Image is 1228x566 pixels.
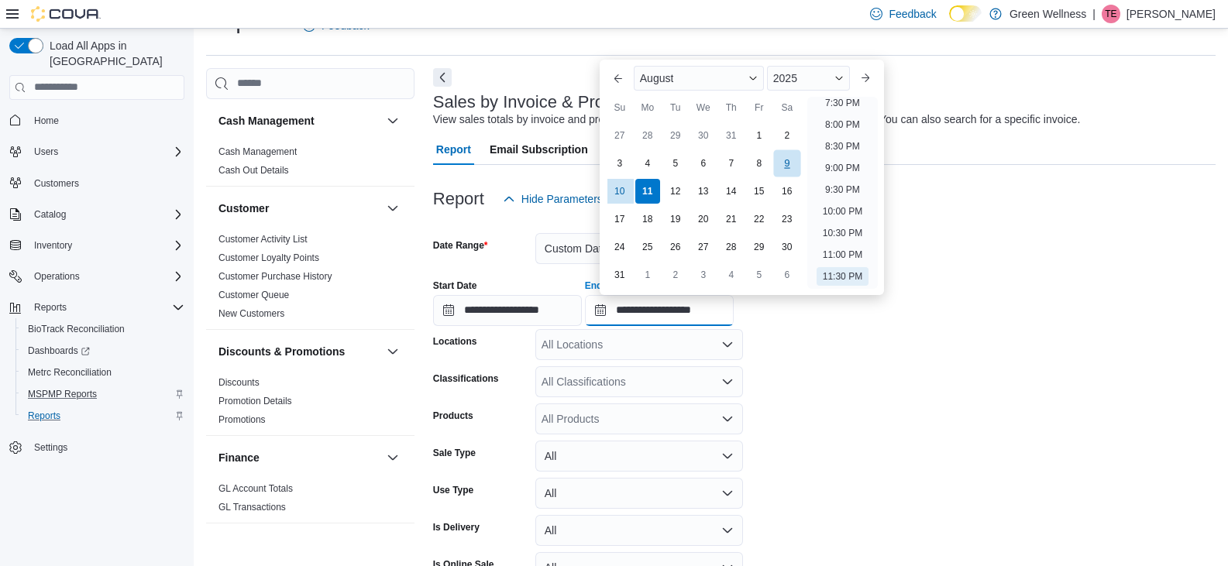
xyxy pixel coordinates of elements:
a: Customer Queue [218,290,289,300]
button: Next month [853,66,878,91]
div: day-15 [747,179,772,204]
span: Customers [34,177,79,190]
div: day-21 [719,207,744,232]
span: GL Transactions [218,501,286,513]
button: Customer [384,199,402,218]
span: Reports [28,410,60,422]
button: Discounts & Promotions [218,344,380,359]
label: Classifications [433,372,499,385]
li: 8:00 PM [819,115,866,134]
a: Settings [28,438,74,457]
div: day-3 [607,151,632,176]
button: Finance [218,450,380,465]
button: Finance [384,448,402,467]
div: day-1 [747,123,772,148]
button: Open list of options [721,376,734,388]
span: Operations [28,267,184,286]
button: BioTrack Reconciliation [15,318,191,340]
span: Customer Activity List [218,233,308,245]
span: Discounts [218,376,260,389]
a: Discounts [218,377,260,388]
a: Customers [28,174,85,193]
h3: Finance [218,450,260,465]
div: day-5 [747,262,772,287]
a: Promotion Details [218,396,292,406]
span: MSPMP Reports [22,385,184,403]
button: Inventory [3,235,191,256]
span: August [640,72,674,84]
a: Dashboards [22,341,96,360]
a: Customer Activity List [218,234,308,245]
button: Discounts & Promotions [384,342,402,361]
span: Promotions [218,413,266,426]
span: Metrc Reconciliation [22,363,184,382]
div: day-17 [607,207,632,232]
span: Reports [28,298,184,317]
button: Catalog [28,205,72,224]
span: Home [28,111,184,130]
div: Th [719,95,744,120]
li: 8:30 PM [819,137,866,156]
a: GL Account Totals [218,483,293,494]
div: Button. Open the year selector. 2025 is currently selected. [767,66,850,91]
li: 9:30 PM [819,180,866,199]
div: day-31 [607,262,632,287]
button: Previous Month [606,66,631,91]
ul: Time [807,97,878,289]
a: New Customers [218,308,284,319]
span: Operations [34,270,80,283]
button: Customer [218,201,380,216]
button: Next [433,68,452,87]
span: Feedback [889,6,936,22]
span: Report [436,134,471,165]
label: Products [433,410,473,422]
span: 2025 [773,72,797,84]
h3: Customer [218,201,269,216]
div: Mo [635,95,660,120]
label: Start Date [433,280,477,292]
div: Fr [747,95,772,120]
button: Reports [3,297,191,318]
div: View sales totals by invoice and product for a specified date range. Details include tax types. Y... [433,111,1081,128]
button: Operations [28,267,86,286]
h3: Report [433,190,484,208]
label: Is Delivery [433,521,480,533]
div: day-8 [747,151,772,176]
button: Catalog [3,204,191,225]
div: day-3 [691,262,716,287]
button: Reports [15,405,191,427]
span: Reports [22,406,184,425]
a: MSPMP Reports [22,385,103,403]
a: Reports [22,406,67,425]
span: Customer Loyalty Points [218,252,319,264]
div: Tu [663,95,688,120]
button: Hide Parameters [497,184,609,214]
span: Catalog [34,208,66,221]
div: day-7 [719,151,744,176]
div: day-29 [747,235,772,259]
div: day-13 [691,179,716,204]
div: day-9 [773,149,800,177]
img: Cova [31,6,101,22]
button: All [535,441,743,472]
div: day-26 [663,235,688,259]
li: 11:30 PM [817,267,869,286]
button: All [535,515,743,546]
a: Dashboards [15,340,191,362]
li: 10:30 PM [817,224,869,242]
div: Customer [206,230,414,329]
span: Users [28,142,184,161]
p: Green Wellness [1010,5,1086,23]
div: Button. Open the month selector. August is currently selected. [634,66,764,91]
div: Cash Management [206,142,414,186]
div: day-14 [719,179,744,204]
h3: Sales by Invoice & Product [433,93,637,111]
span: GL Account Totals [218,482,293,495]
div: day-2 [775,123,800,148]
div: day-29 [663,123,688,148]
a: Cash Out Details [218,165,289,176]
span: Inventory [28,236,184,255]
h3: Cash Management [218,113,315,129]
p: [PERSON_NAME] [1127,5,1216,23]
